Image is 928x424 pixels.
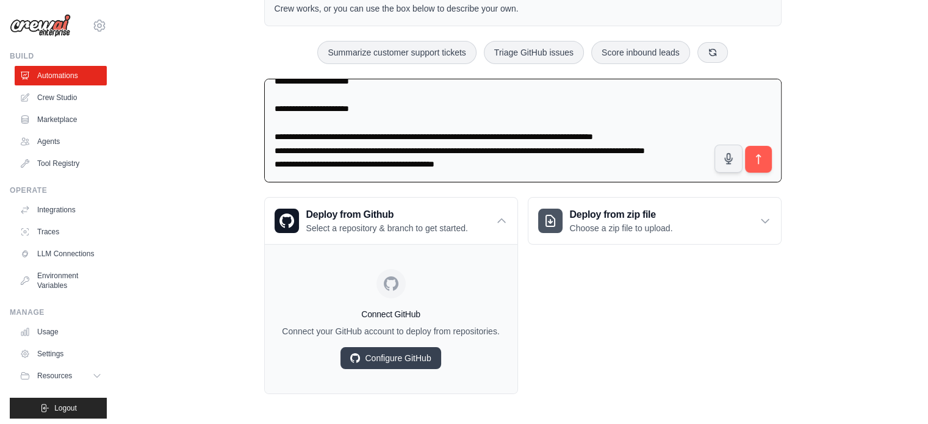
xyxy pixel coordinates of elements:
a: Automations [15,66,107,85]
a: Marketplace [15,110,107,129]
a: Configure GitHub [340,347,441,369]
button: Logout [10,398,107,419]
img: Logo [10,14,71,37]
h3: Deploy from zip file [570,207,673,222]
div: Operate [10,185,107,195]
a: Traces [15,222,107,242]
button: Summarize customer support tickets [317,41,476,64]
div: Build [10,51,107,61]
button: Triage GitHub issues [484,41,584,64]
iframe: Chat Widget [867,365,928,424]
div: Manage [10,307,107,317]
button: Score inbound leads [591,41,690,64]
span: Resources [37,371,72,381]
a: Agents [15,132,107,151]
a: Settings [15,344,107,364]
button: Resources [15,366,107,386]
span: Logout [54,403,77,413]
a: Integrations [15,200,107,220]
a: Usage [15,322,107,342]
a: Environment Variables [15,266,107,295]
p: Connect your GitHub account to deploy from repositories. [275,325,508,337]
p: Choose a zip file to upload. [570,222,673,234]
a: Crew Studio [15,88,107,107]
p: Select a repository & branch to get started. [306,222,468,234]
a: Tool Registry [15,154,107,173]
a: LLM Connections [15,244,107,264]
h4: Connect GitHub [275,308,508,320]
h3: Deploy from Github [306,207,468,222]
